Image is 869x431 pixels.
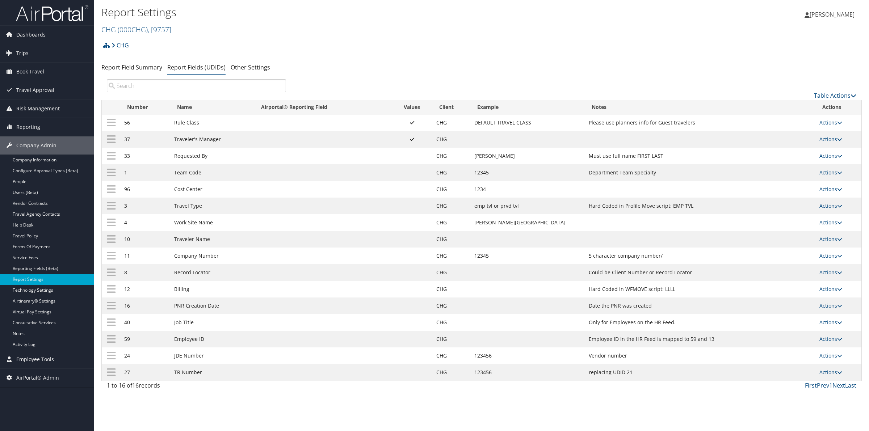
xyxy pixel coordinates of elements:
span: ( 000CHG ) [118,25,148,34]
td: CHG [433,231,471,248]
input: Search [107,79,286,92]
td: CHG [433,297,471,314]
a: Actions [819,352,842,359]
th: Notes [585,100,816,114]
span: Travel Approval [16,81,54,99]
td: 24 [121,347,170,364]
a: Report Fields (UDIDs) [167,63,226,71]
td: Traveler Name [171,231,255,248]
td: Billing [171,281,255,297]
td: replacing UDID 21 [585,364,816,381]
td: 16 [121,297,170,314]
td: CHG [433,347,471,364]
td: TR Number [171,364,255,381]
td: JDE Number [171,347,255,364]
span: AirPortal® Admin [16,369,59,387]
td: CHG [433,131,471,148]
span: Company Admin [16,136,56,155]
a: Table Actions [814,92,856,100]
span: 16 [132,381,139,389]
td: 10 [121,231,170,248]
a: Actions [819,252,842,259]
td: 37 [121,131,170,148]
td: Traveler's Manager [171,131,255,148]
a: Actions [819,269,842,276]
td: 40 [121,314,170,331]
th: Values [391,100,433,114]
a: Actions [819,202,842,209]
a: Actions [819,169,842,176]
td: CHG [433,331,471,347]
td: DEFAULT TRAVEL CLASS [471,114,585,131]
a: Actions [819,319,842,326]
td: 1 [121,164,170,181]
th: Actions [816,100,861,114]
td: [PERSON_NAME][GEOGRAPHIC_DATA] [471,214,585,231]
td: 1234 [471,181,585,198]
td: 56 [121,114,170,131]
td: Travel Type [171,198,255,214]
td: Team Code [171,164,255,181]
td: CHG [433,198,471,214]
a: Report Field Summary [101,63,162,71]
td: CHG [433,264,471,281]
td: Company Number [171,248,255,264]
span: Dashboards [16,26,46,44]
td: 3 [121,198,170,214]
span: Reporting [16,118,40,136]
span: Employee Tools [16,350,54,368]
td: CHG [433,214,471,231]
a: First [805,381,817,389]
span: [PERSON_NAME] [810,10,855,18]
td: Date the PNR was created [585,297,816,314]
a: CHG [101,25,171,34]
td: Employee ID [171,331,255,347]
td: Only for Employees on the HR Feed. [585,314,816,331]
a: Actions [819,286,842,292]
a: Actions [819,236,842,242]
th: Client [433,100,471,114]
td: 12 [121,281,170,297]
td: 96 [121,181,170,198]
td: emp tvl or prvd tvl [471,198,585,214]
td: Work Site Name [171,214,255,231]
div: 1 to 16 of records [107,381,286,393]
a: Actions [819,335,842,342]
td: CHG [433,364,471,381]
span: , [ 9757 ] [148,25,171,34]
td: Job Title [171,314,255,331]
a: Last [845,381,856,389]
a: Actions [819,186,842,193]
a: Next [832,381,845,389]
td: Must use full name FIRST LAST [585,148,816,164]
a: 1 [829,381,832,389]
a: Prev [817,381,829,389]
td: CHG [433,148,471,164]
span: Book Travel [16,63,44,81]
td: Please use planners info for Guest travelers [585,114,816,131]
td: CHG [433,164,471,181]
th: Name [171,100,255,114]
a: Actions [819,302,842,309]
a: Actions [819,136,842,143]
span: Trips [16,44,29,62]
td: Department Team Specialty [585,164,816,181]
td: 27 [121,364,170,381]
td: Employee ID in the HR Feed is mapped to 59 and 13 [585,331,816,347]
td: 5 character company number/ [585,248,816,264]
a: Other Settings [231,63,270,71]
td: 4 [121,214,170,231]
td: Hard Coded in Profile Move script: EMP TVL [585,198,816,214]
td: Vendor number [585,347,816,364]
td: Record Locator [171,264,255,281]
a: Actions [819,369,842,376]
td: CHG [433,248,471,264]
th: Number [121,100,170,114]
td: CHG [433,281,471,297]
a: [PERSON_NAME] [805,4,862,25]
h1: Report Settings [101,5,608,20]
td: 33 [121,148,170,164]
td: CHG [433,114,471,131]
td: 12345 [471,164,585,181]
td: Rule Class [171,114,255,131]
